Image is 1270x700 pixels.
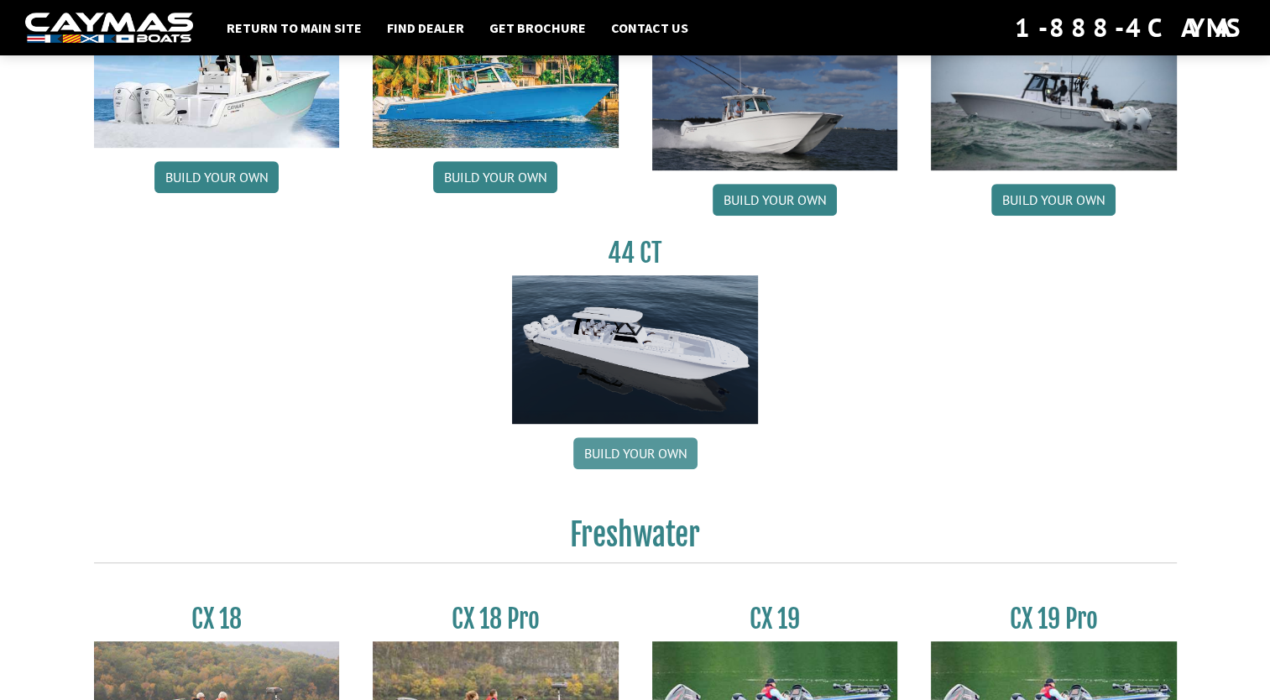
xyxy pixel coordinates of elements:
[154,161,279,193] a: Build your own
[713,184,837,216] a: Build your own
[481,17,594,39] a: Get Brochure
[652,603,898,635] h3: CX 19
[94,516,1177,563] h2: Freshwater
[931,7,1177,170] img: 30_CT_photo_shoot_for_caymas_connect.jpg
[512,238,758,269] h3: 44 CT
[512,275,758,425] img: 44ct_background.png
[931,603,1177,635] h3: CX 19 Pro
[373,7,619,148] img: 401CC_thumb.pg.jpg
[373,603,619,635] h3: CX 18 Pro
[991,184,1116,216] a: Build your own
[25,13,193,44] img: white-logo-c9c8dbefe5ff5ceceb0f0178aa75bf4bb51f6bca0971e226c86eb53dfe498488.png
[1015,9,1245,46] div: 1-888-4CAYMAS
[94,7,340,148] img: 341CC-thumbjpg.jpg
[652,7,898,170] img: Caymas_34_CT_pic_1.jpg
[603,17,697,39] a: Contact Us
[94,603,340,635] h3: CX 18
[218,17,370,39] a: Return to main site
[379,17,473,39] a: Find Dealer
[433,161,557,193] a: Build your own
[573,437,698,469] a: Build your own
